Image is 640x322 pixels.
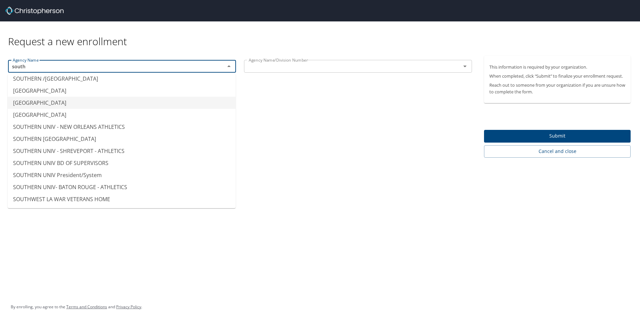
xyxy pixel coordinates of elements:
a: Terms and Conditions [66,304,107,310]
li: SOUTHERN /[GEOGRAPHIC_DATA] [8,73,236,85]
span: Cancel and close [489,147,625,156]
li: [GEOGRAPHIC_DATA] [8,97,236,109]
p: This information is required by your organization. [489,64,625,70]
button: Close [224,62,234,71]
li: TECH / COMM COLLEGE/SOUTH CENTRAL LA TECH COL [8,205,236,217]
li: [GEOGRAPHIC_DATA] [8,85,236,97]
p: Reach out to someone from your organization if you are unsure how to complete the form. [489,82,625,95]
p: When completed, click “Submit” to finalize your enrollment request. [489,73,625,79]
li: SOUTHERN UNIV President/System [8,169,236,181]
button: Cancel and close [484,145,631,158]
li: [GEOGRAPHIC_DATA] [8,109,236,121]
li: SOUTHWEST LA WAR VETERANS HOME [8,193,236,205]
img: cbt logo [5,7,64,15]
li: SOUTHERN UNIV - NEW ORLEANS ATHLETICS [8,121,236,133]
div: Request a new enrollment [8,21,636,48]
li: SOUTHERN [GEOGRAPHIC_DATA] [8,133,236,145]
li: SOUTHERN UNIV - SHREVEPORT - ATHLETICS [8,145,236,157]
button: Open [460,62,470,71]
li: SOUTHERN UNIV BD OF SUPERVISORS [8,157,236,169]
a: Privacy Policy [116,304,141,310]
div: By enrolling, you agree to the and . [11,299,142,315]
span: Submit [489,132,625,140]
button: Submit [484,130,631,143]
li: SOUTHERN UNIV- BATON ROUGE - ATHLETICS [8,181,236,193]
